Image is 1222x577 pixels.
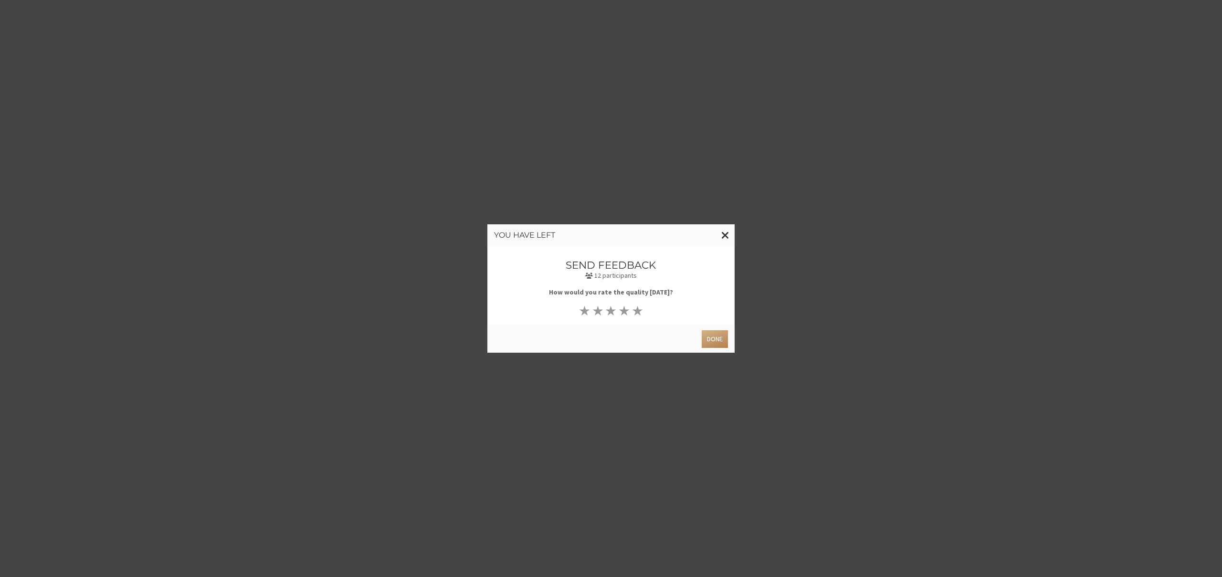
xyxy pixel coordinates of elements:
p: 12 participants [520,271,703,281]
button: ★ [631,304,644,317]
button: Close modal [716,224,735,246]
h3: You have left [494,231,728,240]
button: Done [702,330,728,348]
button: ★ [591,304,604,317]
button: ★ [618,304,631,317]
h3: Send feedback [520,260,703,271]
button: ★ [604,304,618,317]
b: How would you rate the quality [DATE]? [549,288,673,296]
button: ★ [578,304,591,317]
